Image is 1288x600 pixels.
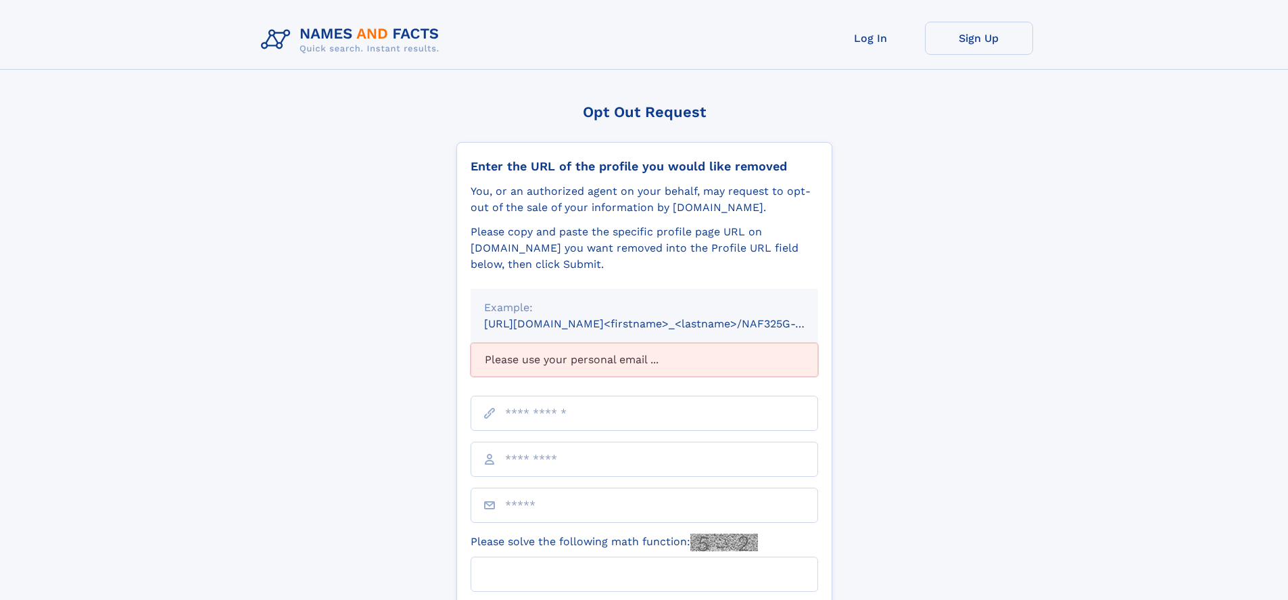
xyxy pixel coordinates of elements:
div: Enter the URL of the profile you would like removed [471,159,818,174]
label: Please solve the following math function: [471,534,758,551]
a: Sign Up [925,22,1033,55]
div: Opt Out Request [456,103,832,120]
div: Please copy and paste the specific profile page URL on [DOMAIN_NAME] you want removed into the Pr... [471,224,818,273]
div: Please use your personal email ... [471,343,818,377]
a: Log In [817,22,925,55]
img: Logo Names and Facts [256,22,450,58]
small: [URL][DOMAIN_NAME]<firstname>_<lastname>/NAF325G-xxxxxxxx [484,317,844,330]
div: Example: [484,300,805,316]
div: You, or an authorized agent on your behalf, may request to opt-out of the sale of your informatio... [471,183,818,216]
